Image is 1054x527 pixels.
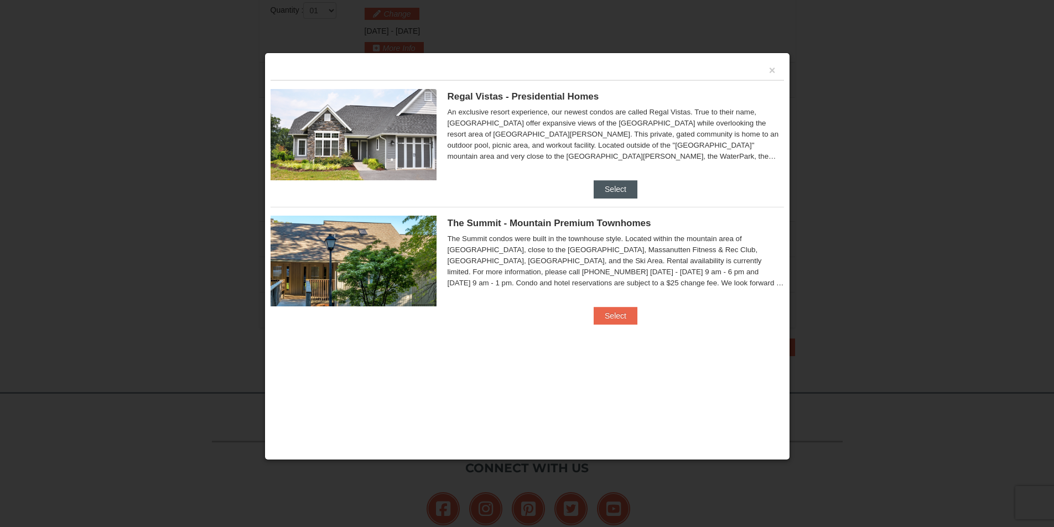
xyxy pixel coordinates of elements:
[448,107,784,162] div: An exclusive resort experience, our newest condos are called Regal Vistas. True to their name, [G...
[594,180,637,198] button: Select
[448,218,651,228] span: The Summit - Mountain Premium Townhomes
[271,89,437,180] img: 19218991-1-902409a9.jpg
[271,216,437,306] img: 19219034-1-0eee7e00.jpg
[448,91,599,102] span: Regal Vistas - Presidential Homes
[448,233,784,289] div: The Summit condos were built in the townhouse style. Located within the mountain area of [GEOGRAP...
[769,65,776,76] button: ×
[594,307,637,325] button: Select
